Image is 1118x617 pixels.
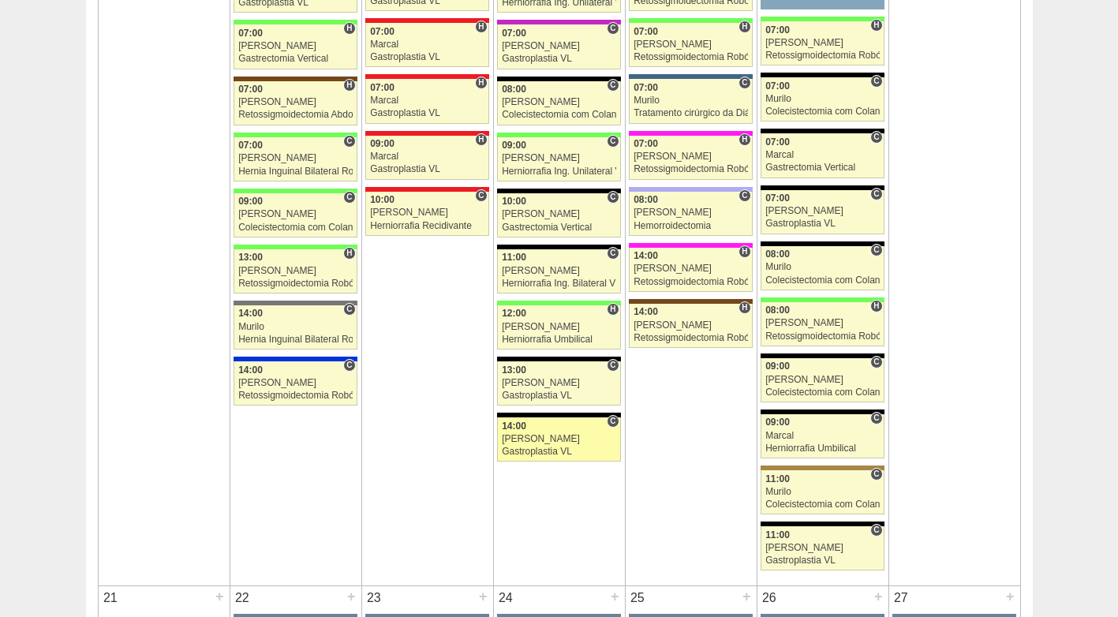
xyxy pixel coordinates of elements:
a: C 08:00 [PERSON_NAME] Colecistectomia com Colangiografia VL [497,81,620,125]
span: 08:00 [765,249,790,260]
div: Key: Santa Joana [234,77,357,81]
span: 14:00 [502,421,526,432]
div: Hernia Inguinal Bilateral Robótica [238,335,353,345]
span: 09:00 [765,417,790,428]
span: Consultório [738,77,750,89]
div: Retossigmoidectomia Robótica [634,164,748,174]
div: [PERSON_NAME] [238,266,353,276]
div: Retossigmoidectomia Robótica [238,391,353,401]
div: + [1004,586,1017,607]
span: 09:00 [370,138,394,149]
div: Colecistectomia com Colangiografia VL [238,222,353,233]
div: Key: Assunção [365,187,488,192]
a: C 07:00 Murilo Colecistectomia com Colangiografia VL [761,77,884,122]
span: Consultório [870,75,882,88]
div: Key: Blanc [497,77,620,81]
span: 12:00 [502,308,526,319]
div: Key: Santa Catarina [234,301,357,305]
a: H 07:00 [PERSON_NAME] Retossigmoidectomia Abdominal VL [234,81,357,125]
div: Key: Blanc [761,522,884,526]
a: H 07:00 [PERSON_NAME] Retossigmoidectomia Robótica [761,21,884,65]
span: Consultório [870,131,882,144]
a: H 12:00 [PERSON_NAME] Herniorrafia Umbilical [497,305,620,350]
span: 11:00 [765,529,790,540]
a: C 11:00 [PERSON_NAME] Gastroplastia VL [761,526,884,570]
span: Hospital [475,133,487,146]
div: Herniorrafia Recidivante [370,221,484,231]
span: 07:00 [765,193,790,204]
div: [PERSON_NAME] [502,97,616,107]
div: [PERSON_NAME] [634,208,748,218]
span: 07:00 [370,82,394,93]
span: 14:00 [634,250,658,261]
div: Murilo [634,95,748,106]
a: H 07:00 [PERSON_NAME] Retossigmoidectomia Robótica [629,136,752,180]
div: 26 [757,586,782,610]
div: 24 [494,586,518,610]
span: Hospital [738,301,750,314]
span: Hospital [343,22,355,35]
span: 10:00 [502,196,526,207]
div: Herniorrafia Umbilical [765,443,880,454]
div: Colecistectomia com Colangiografia VL [765,499,880,510]
div: [PERSON_NAME] [634,320,748,331]
div: Herniorrafia Ing. Unilateral VL [502,166,616,177]
div: 27 [889,586,914,610]
span: Consultório [343,191,355,204]
div: Gastroplastia VL [370,52,484,62]
div: Key: Blanc [761,353,884,358]
a: H 09:00 Marcal Gastroplastia VL [365,136,488,180]
div: 21 [99,586,123,610]
span: Hospital [870,19,882,32]
span: Consultório [343,303,355,316]
div: [PERSON_NAME] [370,208,484,218]
div: Tratamento cirúrgico da Diástase do reto abdomem [634,108,748,118]
span: Hospital [475,77,487,89]
a: H 14:00 [PERSON_NAME] Retossigmoidectomia Robótica [629,248,752,292]
a: H 14:00 [PERSON_NAME] Retossigmoidectomia Robótica [629,304,752,348]
div: Key: Christóvão da Gama [629,187,752,192]
div: Key: Brasil [761,297,884,302]
div: [PERSON_NAME] [502,434,616,444]
div: + [213,586,226,607]
div: Key: Pro Matre [629,131,752,136]
span: 07:00 [370,26,394,37]
div: Key: Assunção [365,18,488,23]
span: Hospital [738,21,750,33]
div: [PERSON_NAME] [238,209,353,219]
span: Consultório [607,191,619,204]
a: C 14:00 [PERSON_NAME] Retossigmoidectomia Robótica [234,361,357,406]
div: Colecistectomia com Colangiografia VL [765,107,880,117]
div: Retossigmoidectomia Robótica [634,277,748,287]
div: Gastroplastia VL [765,555,880,566]
div: Colecistectomia com Colangiografia VL [765,275,880,286]
div: Hernia Inguinal Bilateral Robótica [238,166,353,177]
div: Key: Santa Joana [629,299,752,304]
div: Murilo [765,487,880,497]
div: [PERSON_NAME] [238,153,353,163]
span: 07:00 [238,140,263,151]
div: Herniorrafia Umbilical [502,335,616,345]
span: 09:00 [238,196,263,207]
a: C 08:00 [PERSON_NAME] Hemorroidectomia [629,192,752,236]
div: Gastroplastia VL [370,164,484,174]
div: [PERSON_NAME] [634,39,748,50]
span: 07:00 [765,80,790,92]
span: Hospital [870,300,882,312]
a: C 09:00 [PERSON_NAME] Colecistectomia com Colangiografia VL [761,358,884,402]
div: + [608,586,622,607]
div: [PERSON_NAME] [502,153,616,163]
div: Colecistectomia com Colangiografia VL [765,387,880,398]
div: Gastroplastia VL [502,447,616,457]
span: 09:00 [765,361,790,372]
div: Key: Assunção [365,74,488,79]
div: Key: Blanc [497,357,620,361]
span: Hospital [475,21,487,33]
span: 14:00 [238,365,263,376]
div: Herniorrafia Ing. Bilateral VL [502,279,616,289]
div: Gastroplastia VL [765,219,880,229]
a: C 07:00 Marcal Gastrectomia Vertical [761,133,884,178]
span: Consultório [870,356,882,368]
div: Murilo [765,262,880,272]
a: C 07:00 [PERSON_NAME] Gastroplastia VL [497,24,620,69]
